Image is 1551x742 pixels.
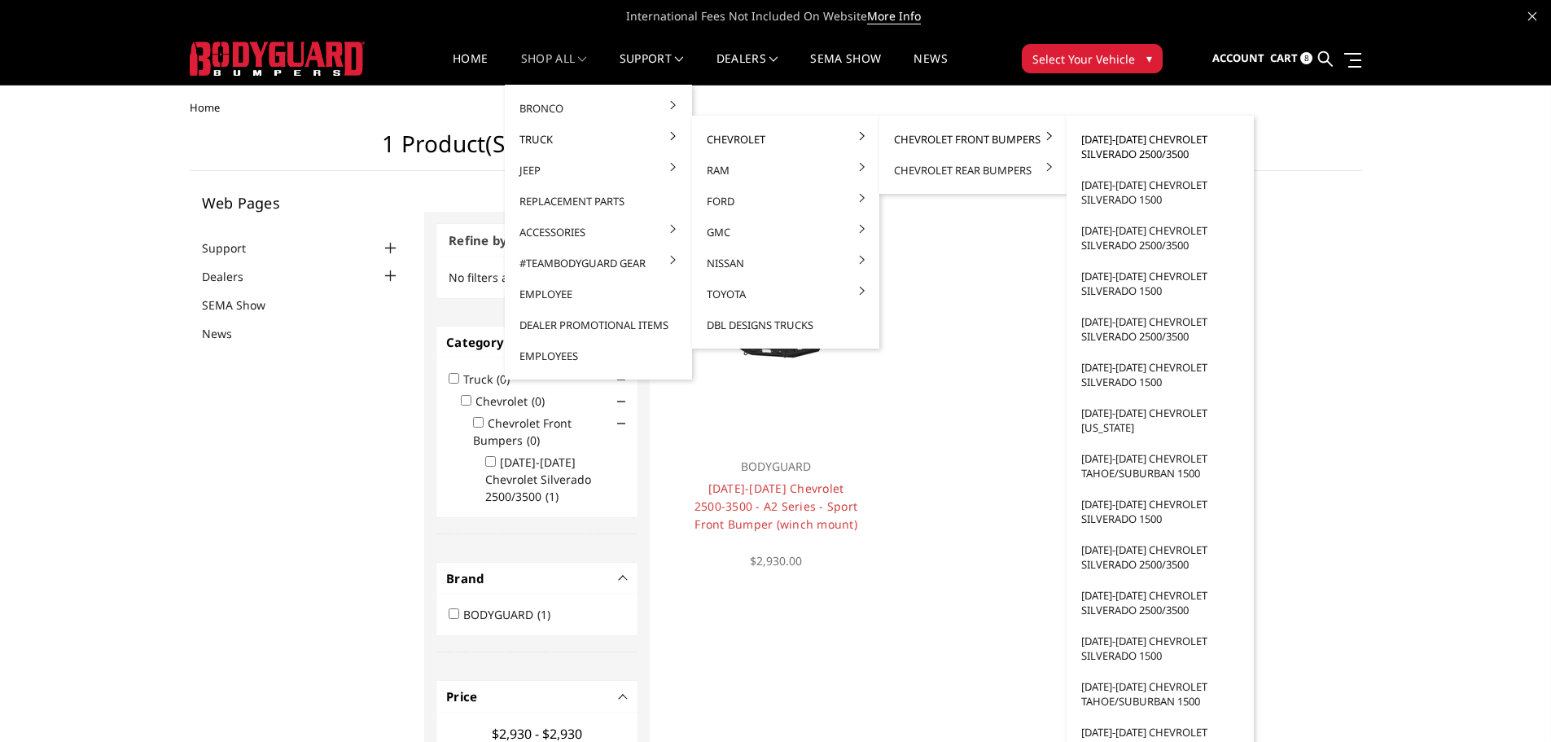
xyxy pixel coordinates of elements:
h4: Brand [446,569,628,588]
a: Nissan [699,248,873,279]
a: Cart 8 [1270,37,1312,81]
span: Account [1212,50,1264,65]
a: [DATE]-[DATE] Chevrolet Silverado 1500 [1073,489,1247,534]
a: Chevrolet Front Bumpers [886,124,1060,155]
h5: Web Pages [202,195,401,210]
a: Ford [699,186,873,217]
a: [DATE]-[DATE] Chevrolet [US_STATE] [1073,397,1247,443]
a: Replacement Parts [511,186,686,217]
span: 8 [1300,52,1312,64]
a: Dealer Promotional Items [511,310,686,340]
a: [DATE]-[DATE] Chevrolet Silverado 1500 [1073,352,1247,397]
a: [DATE]-[DATE] Chevrolet Silverado 2500/3500 [1073,124,1247,169]
a: More Info [867,8,921,24]
img: BODYGUARD BUMPERS [190,42,365,76]
a: Accessories [511,217,686,248]
a: SEMA Show [810,53,881,85]
span: (0) [532,393,545,409]
a: News [914,53,947,85]
button: Select Your Vehicle [1022,44,1163,73]
a: #TeamBodyguard Gear [511,248,686,279]
a: Support [620,53,684,85]
a: GMC [699,217,873,248]
a: Chevrolet [699,124,873,155]
iframe: Chat Widget [1470,664,1551,742]
a: Employees [511,340,686,371]
span: No filters applied [449,270,543,285]
a: shop all [521,53,587,85]
h3: Refine by [436,224,637,257]
button: - [620,692,628,700]
h1: 1 Product(s) for Year:2025, Make:Chevrolet, Model:Silverado 2500 / 3500 [190,130,1362,171]
span: Home [190,100,220,115]
span: (1) [537,607,550,622]
p: BODYGUARD [694,457,857,476]
h4: Price [446,687,628,706]
a: Toyota [699,279,873,310]
a: [DATE]-[DATE] Chevrolet Silverado 2500/3500 [1073,534,1247,580]
a: SEMA Show [202,296,286,314]
label: BODYGUARD [463,607,560,622]
span: Cart [1270,50,1298,65]
a: [DATE]-[DATE] Chevrolet Silverado 1500 [1073,169,1247,215]
a: [DATE]-[DATE] Chevrolet Silverado 2500/3500 [1073,580,1247,626]
a: Chevrolet Rear Bumpers [886,155,1060,186]
a: [DATE]-[DATE] Chevrolet Silverado 1500 [1073,626,1247,671]
a: [DATE]-[DATE] Chevrolet Tahoe/Suburban 1500 [1073,671,1247,717]
span: $2,930.00 [750,553,802,569]
h4: Category [446,333,628,352]
label: Chevrolet [475,393,554,409]
label: Chevrolet Front Bumpers [473,415,572,448]
a: Support [202,239,266,257]
a: Jeep [511,155,686,186]
a: Employee [511,279,686,310]
span: (1) [545,489,559,504]
label: [DATE]-[DATE] Chevrolet Silverado 2500/3500 [485,454,591,504]
span: Click to show/hide children [617,397,625,406]
a: Bronco [511,93,686,124]
a: [DATE]-[DATE] Chevrolet Tahoe/Suburban 1500 [1073,443,1247,489]
a: News [202,325,252,342]
a: Truck [511,124,686,155]
a: [DATE]-[DATE] Chevrolet Silverado 2500/3500 [1073,215,1247,261]
a: Dealers [716,53,778,85]
span: Select Your Vehicle [1032,50,1135,68]
a: DBL Designs Trucks [699,310,873,340]
span: (0) [527,432,540,448]
button: - [620,574,628,582]
a: [DATE]-[DATE] Chevrolet Silverado 2500/3500 [1073,306,1247,352]
span: Click to show/hide children [617,419,625,428]
a: [DATE]-[DATE] Chevrolet Silverado 1500 [1073,261,1247,306]
label: Truck [463,371,519,387]
a: Account [1212,37,1264,81]
a: Dealers [202,268,264,285]
span: (0) [497,371,510,387]
a: [DATE]-[DATE] Chevrolet 2500-3500 - A2 Series - Sport Front Bumper (winch mount) [694,481,857,532]
a: Ram [699,155,873,186]
a: Home [453,53,488,85]
span: ▾ [1146,50,1152,67]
